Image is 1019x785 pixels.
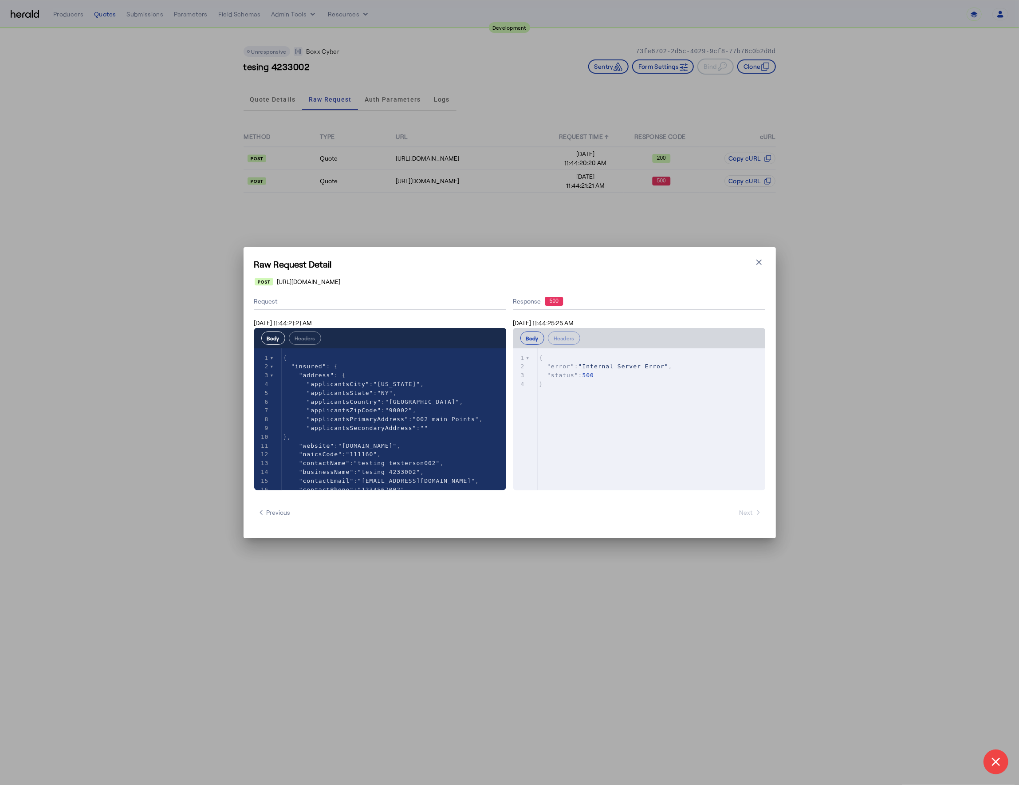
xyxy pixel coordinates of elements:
span: "" [420,425,428,431]
div: 3 [513,371,526,380]
span: "applicantsCountry" [307,398,381,405]
span: "businessName" [299,469,354,475]
span: }, [283,434,291,440]
span: : [283,425,429,431]
span: "address" [299,372,334,379]
div: 4 [254,380,270,389]
span: : , [283,460,444,466]
span: : , [283,486,409,493]
span: "[DOMAIN_NAME]" [338,442,397,449]
button: Headers [548,331,580,345]
div: 11 [254,442,270,450]
span: [DATE] 11:44:21:21 AM [254,319,312,327]
span: "90002" [385,407,413,414]
div: 5 [254,389,270,398]
span: "error" [547,363,574,370]
span: "insured" [291,363,326,370]
span: "[US_STATE]" [374,381,421,387]
span: : [539,372,594,379]
div: 16 [254,485,270,494]
span: "testing testerson002" [354,460,440,466]
span: "tesing 4233002" [358,469,420,475]
div: 13 [254,459,270,468]
span: "naicsCode" [299,451,342,458]
div: 2 [513,362,526,371]
span: : { [283,372,346,379]
span: : , [283,416,483,422]
span: "status" [547,372,578,379]
div: 9 [254,424,270,433]
div: 12 [254,450,270,459]
button: Body [261,331,285,345]
div: 10 [254,433,270,442]
span: 500 [582,372,594,379]
span: : { [283,363,338,370]
span: Previous [258,508,291,517]
span: { [539,355,543,361]
span: "applicantsZipCode" [307,407,381,414]
span: "[GEOGRAPHIC_DATA]" [385,398,460,405]
span: "contactName" [299,460,350,466]
span: : , [283,477,479,484]
div: Request [254,293,506,310]
span: : , [539,363,673,370]
span: : , [283,469,425,475]
span: { [283,355,287,361]
div: 6 [254,398,270,406]
div: 2 [254,362,270,371]
div: 8 [254,415,270,424]
span: "[EMAIL_ADDRESS][DOMAIN_NAME]" [358,477,475,484]
span: "applicantsCity" [307,381,369,387]
div: 7 [254,406,270,415]
span: "NY" [377,390,393,396]
span: "contactPhone" [299,486,354,493]
span: "applicantsState" [307,390,373,396]
span: "111160" [346,451,378,458]
span: : , [283,451,382,458]
div: 14 [254,468,270,477]
span: : , [283,407,417,414]
div: Response [513,297,765,306]
span: Next [740,508,762,517]
span: : , [283,398,464,405]
span: "applicantsSecondaryAddress" [307,425,416,431]
button: Next [736,505,765,521]
h1: Raw Request Detail [254,258,765,270]
div: 1 [254,354,270,363]
button: Previous [254,505,294,521]
span: "002 main Points" [413,416,479,422]
span: [DATE] 11:44:25:25 AM [513,319,574,327]
button: Headers [289,331,321,345]
button: Body [520,331,544,345]
div: 3 [254,371,270,380]
div: 1 [513,354,526,363]
span: [URL][DOMAIN_NAME] [277,277,340,286]
text: 500 [549,298,558,304]
span: "Internal Server Error" [578,363,669,370]
span: : , [283,390,397,396]
div: 4 [513,380,526,389]
span: "website" [299,442,334,449]
span: } [539,381,543,387]
div: 15 [254,477,270,485]
span: : , [283,381,425,387]
span: "applicantsPrimaryAddress" [307,416,409,422]
span: : , [283,442,401,449]
span: "contactEmail" [299,477,354,484]
span: "1234567002" [358,486,405,493]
